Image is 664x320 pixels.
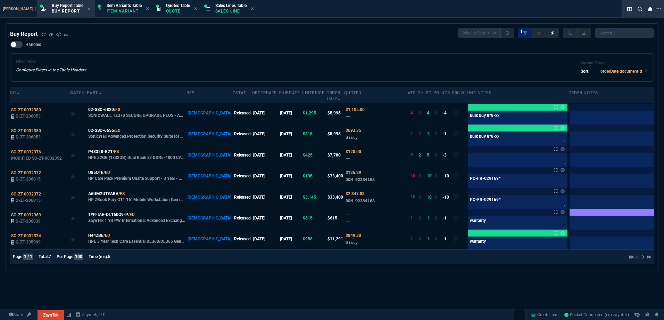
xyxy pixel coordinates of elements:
[16,135,41,139] span: Q-ZT-206053
[346,128,361,133] span: Quoted Cost
[87,166,186,186] td: HP Care Pack Premium Onsite Support - 3 Year - Warranty
[426,186,433,207] td: 10
[11,107,41,112] span: SO-ZT-0032380
[7,312,25,318] a: Global State
[346,149,361,154] span: Quoted Cost
[194,6,197,12] nx-icon: Close Tab
[128,211,135,218] a: /ED
[302,186,326,207] td: $3,145
[302,90,324,96] div: unitPrice
[581,61,648,65] h6: Current Filters
[88,197,185,202] p: HP ZBook Fury G11 16" Mobile Workstation Gen i7-13850HX 32GB 1TB
[16,59,86,64] h6: Filter Table
[528,310,562,320] a: Create Item
[434,153,437,158] span: 0
[11,156,62,161] span: MODIFIED SO-ZT-0032352
[88,169,103,176] span: U85QTE
[87,145,186,166] td: HPE 32GB (1x32GB) Dual Rank x8 DDR5-4800 CAS-40-39-39 EC8 Registered Smart Memory Kit
[233,103,252,123] td: Released
[346,191,365,196] span: Quoted Cost
[326,90,342,101] div: Order Total
[88,176,185,181] p: HP Care Pack Premium Onsite Support - 3 Year - Warranty
[595,28,654,38] input: Search
[417,90,424,96] div: OH
[88,239,185,244] p: HPE 3 Year Tech Care Essential DL360/DL365 Gen11 Smart Choice Service 24x7
[70,129,86,139] div: Add to Watchlist
[69,90,85,96] div: Watch
[441,90,450,96] div: NTB
[418,131,421,136] span: 0
[70,234,86,244] div: Add to Watchlist
[103,232,110,239] a: /ED
[11,192,41,197] span: SO-ZT-0032372
[88,218,185,223] p: ZaynTek 1 YR PW International Advanced Exchange DL160 G9
[302,123,326,144] td: $815
[426,103,433,123] td: 4
[87,229,186,249] td: HPE 3 Year Tech Care Essential DL360/DL365 Gen11 Smart Choice Service 24x7
[70,108,86,118] div: Add to Watchlist
[279,103,302,123] td: [DATE]
[11,213,41,217] span: SO-ZT-0032369
[326,123,344,144] td: $5,995
[302,166,326,186] td: $195
[146,6,149,12] nx-icon: Close Tab
[87,123,186,144] td: SonicWall Advanced Protection Security Suite for TZ270 Wireless-AC, 2 Years
[326,103,344,123] td: $5,995
[88,149,113,155] span: P43328-B21
[186,103,232,123] td: [DEMOGRAPHIC_DATA]
[88,134,185,139] p: SonicWall Advanced Protection Security Suite for TZ270 Wireless-AC, 2 Years
[409,173,415,179] div: -10
[252,186,279,207] td: [DATE]
[279,186,302,207] td: [DATE]
[600,69,642,74] code: orderDate,documentId
[346,240,358,245] span: Disty
[186,166,232,186] td: [DEMOGRAPHIC_DATA]
[302,103,326,123] td: $1,295
[87,103,186,123] td: SONICWALL TZ370 SECURE UPGRADE PLUS - ADVANCED EDITION 2YR
[103,169,110,176] a: /ED
[233,208,252,229] td: Released
[326,229,344,249] td: $11,291
[16,219,41,224] span: Q-ZT-206039
[346,170,361,175] span: Quoted Cost
[426,123,433,144] td: 1
[16,67,86,73] p: Configure Filters in the Table Headers
[16,177,41,182] span: Q-ZT-206015
[326,186,344,207] td: $33,400
[16,240,41,245] span: Q-ZT-205999
[426,90,431,96] div: SO
[434,216,437,221] span: 0
[25,42,41,47] span: Handled
[108,254,110,259] span: 5
[88,106,114,113] span: 02-SSC-6820
[11,150,41,154] span: SO-ZT-0032376
[426,229,433,249] td: 1
[233,166,252,186] td: Released
[11,128,41,133] span: SO-ZT-0032380
[233,123,252,144] td: Released
[418,237,421,241] span: 0
[441,186,452,207] td: -10
[409,131,413,137] div: -1
[346,177,375,182] span: D&H 92334168
[186,186,232,207] td: [DEMOGRAPHIC_DATA]
[279,208,302,229] td: [DATE]
[346,107,365,112] span: Quoted Cost
[302,229,326,249] td: $988
[441,166,452,186] td: -10
[70,213,86,223] div: Add to Watchlist
[426,166,433,186] td: 10
[409,152,413,158] div: -3
[113,149,119,155] a: /FS
[74,312,108,318] a: msbcCompanyName
[346,114,350,119] span: --
[409,236,413,242] div: -1
[251,6,254,12] nx-icon: Close Tab
[635,5,645,13] nx-icon: Search
[279,229,302,249] td: [DATE]
[326,166,344,186] td: $33,400
[441,229,452,249] td: -1
[418,195,421,200] span: 0
[70,171,86,181] div: Add to Watchlist
[186,145,232,166] td: [DEMOGRAPHIC_DATA]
